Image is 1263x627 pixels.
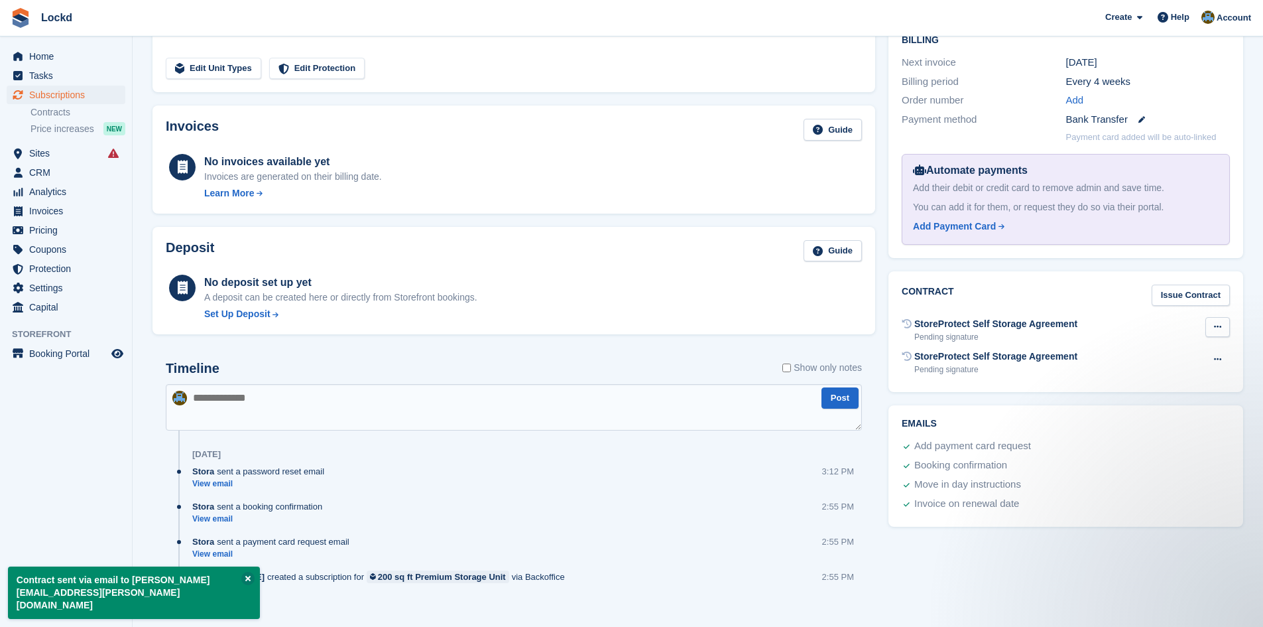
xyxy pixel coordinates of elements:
[29,47,109,66] span: Home
[192,465,214,478] span: Stora
[1201,11,1215,24] img: Paul Budding
[29,344,109,363] span: Booking Portal
[108,148,119,159] i: Smart entry sync failures have occurred
[1171,11,1189,24] span: Help
[902,55,1065,70] div: Next invoice
[29,202,109,220] span: Invoices
[7,144,125,163] a: menu
[11,8,30,28] img: stora-icon-8386f47178a22dfd0bd8f6a31ec36ba5ce8667c1dd55bd0f319d3a0aa187defe.svg
[166,58,261,80] a: Edit Unit Types
[378,571,506,583] div: 200 sq ft Premium Storage Unit
[29,86,109,104] span: Subscriptions
[109,346,125,362] a: Preview store
[36,7,78,29] a: Lockd
[902,74,1065,90] div: Billing period
[192,500,214,513] span: Stora
[29,66,109,85] span: Tasks
[1066,112,1230,127] div: Bank Transfer
[12,328,132,341] span: Storefront
[29,221,109,240] span: Pricing
[914,331,1077,343] div: Pending signature
[30,106,125,119] a: Contracts
[913,220,1213,234] a: Add Payment Card
[29,279,109,297] span: Settings
[192,514,329,525] a: View email
[192,535,214,548] span: Stora
[7,344,125,363] a: menu
[204,170,382,184] div: Invoices are generated on their billing date.
[192,465,331,478] div: sent a password reset email
[1066,55,1230,70] div: [DATE]
[914,350,1077,364] div: StoreProtect Self Storage Agreement
[902,285,954,307] h2: Contract
[902,112,1065,127] div: Payment method
[192,535,356,548] div: sent a payment card request email
[822,535,854,548] div: 2:55 PM
[30,121,125,136] a: Price increases NEW
[29,182,109,201] span: Analytics
[914,317,1077,331] div: StoreProtect Self Storage Agreement
[192,449,221,460] div: [DATE]
[30,123,94,135] span: Price increases
[8,567,260,619] p: Contract sent via email to [PERSON_NAME][EMAIL_ADDRESS][PERSON_NAME][DOMAIN_NAME]
[914,364,1077,376] div: Pending signature
[192,571,571,583] div: created a subscription for via Backoffice
[782,361,862,375] label: Show only notes
[7,47,125,66] a: menu
[192,549,356,560] a: View email
[204,186,382,200] a: Learn More
[103,122,125,135] div: NEW
[914,458,1007,474] div: Booking confirmation
[913,181,1219,195] div: Add their debit or credit card to remove admin and save time.
[1066,74,1230,90] div: Every 4 weeks
[192,478,331,490] a: View email
[166,119,219,141] h2: Invoices
[166,361,219,376] h2: Timeline
[913,163,1219,178] div: Automate payments
[7,86,125,104] a: menu
[1066,131,1217,144] p: Payment card added will be auto-linked
[821,387,859,409] button: Post
[7,163,125,182] a: menu
[204,307,477,321] a: Set Up Deposit
[902,419,1230,429] h2: Emails
[822,500,854,513] div: 2:55 PM
[7,182,125,201] a: menu
[914,439,1031,454] div: Add payment card request
[7,279,125,297] a: menu
[7,240,125,259] a: menu
[172,391,187,405] img: Paul Budding
[29,298,109,316] span: Capital
[1217,11,1251,25] span: Account
[782,361,791,375] input: Show only notes
[29,144,109,163] span: Sites
[204,186,254,200] div: Learn More
[7,221,125,240] a: menu
[804,240,862,262] a: Guide
[913,200,1219,214] div: You can add it for them, or request they do so via their portal.
[166,25,189,36] span: Total
[1066,93,1084,108] a: Add
[7,298,125,316] a: menu
[913,220,996,234] div: Add Payment Card
[902,93,1065,108] div: Order number
[29,240,109,259] span: Coupons
[7,202,125,220] a: menu
[204,307,271,321] div: Set Up Deposit
[269,58,365,80] a: Edit Protection
[7,259,125,278] a: menu
[29,259,109,278] span: Protection
[822,465,854,478] div: 3:12 PM
[914,477,1021,493] div: Move in day instructions
[822,571,854,583] div: 2:55 PM
[166,240,214,262] h2: Deposit
[1152,285,1230,307] a: Issue Contract
[914,496,1019,512] div: Invoice on renewal date
[804,119,862,141] a: Guide
[7,66,125,85] a: menu
[192,500,329,513] div: sent a booking confirmation
[29,163,109,182] span: CRM
[1105,11,1132,24] span: Create
[204,291,477,305] p: A deposit can be created here or directly from Storefront bookings.
[204,275,477,291] div: No deposit set up yet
